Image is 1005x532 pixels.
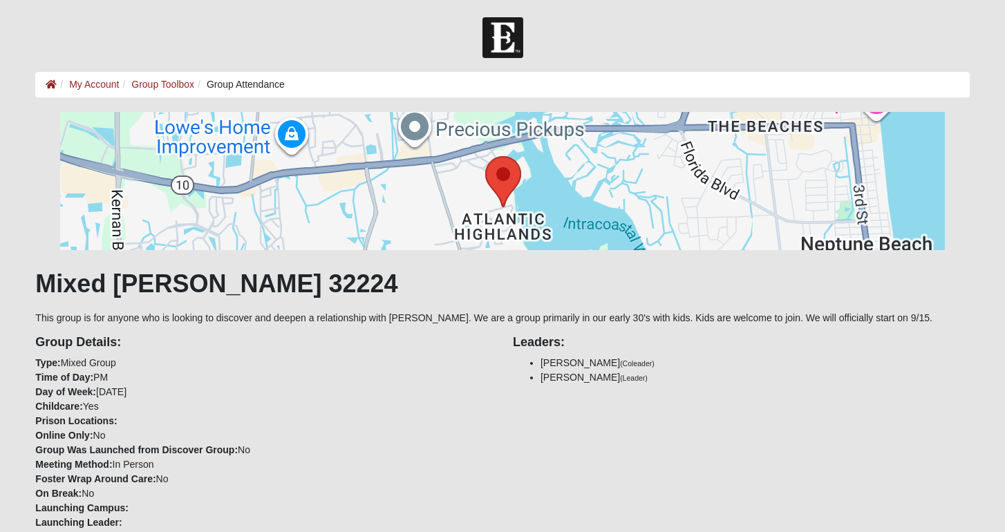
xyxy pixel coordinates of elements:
[35,386,96,397] strong: Day of Week:
[35,372,93,383] strong: Time of Day:
[35,401,82,412] strong: Childcare:
[35,415,117,426] strong: Prison Locations:
[620,374,648,382] small: (Leader)
[35,430,93,441] strong: Online Only:
[513,335,970,350] h4: Leaders:
[620,359,655,368] small: (Coleader)
[35,444,238,455] strong: Group Was Launched from Discover Group:
[194,77,285,92] li: Group Attendance
[35,269,969,298] h1: Mixed [PERSON_NAME] 32224
[35,488,82,499] strong: On Break:
[541,356,970,370] li: [PERSON_NAME]
[541,370,970,385] li: [PERSON_NAME]
[69,79,119,90] a: My Account
[35,502,129,513] strong: Launching Campus:
[35,459,112,470] strong: Meeting Method:
[131,79,194,90] a: Group Toolbox
[35,473,156,484] strong: Foster Wrap Around Care:
[35,357,60,368] strong: Type:
[482,17,523,58] img: Church of Eleven22 Logo
[35,335,492,350] h4: Group Details:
